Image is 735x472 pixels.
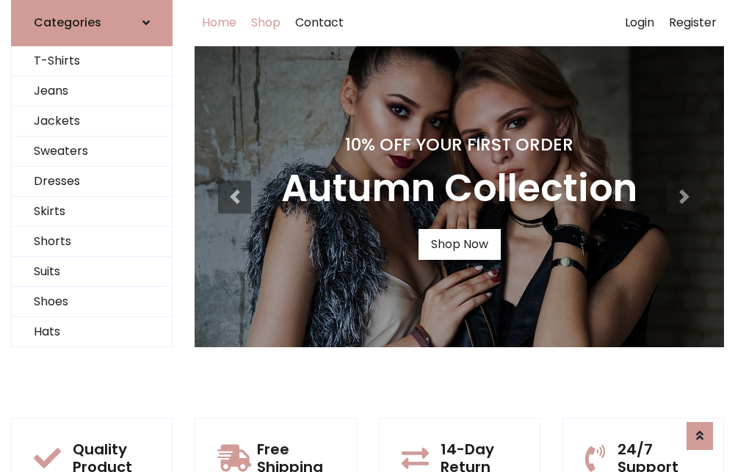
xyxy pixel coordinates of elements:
a: Shoes [12,287,172,317]
h6: Categories [34,15,101,29]
a: Shop Now [419,229,501,260]
a: Suits [12,257,172,287]
h4: 10% Off Your First Order [281,134,637,155]
a: T-Shirts [12,46,172,76]
a: Jackets [12,106,172,137]
a: Skirts [12,197,172,227]
a: Hats [12,317,172,347]
a: Dresses [12,167,172,197]
a: Sweaters [12,137,172,167]
a: Shorts [12,227,172,257]
a: Jeans [12,76,172,106]
h3: Autumn Collection [281,167,637,211]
